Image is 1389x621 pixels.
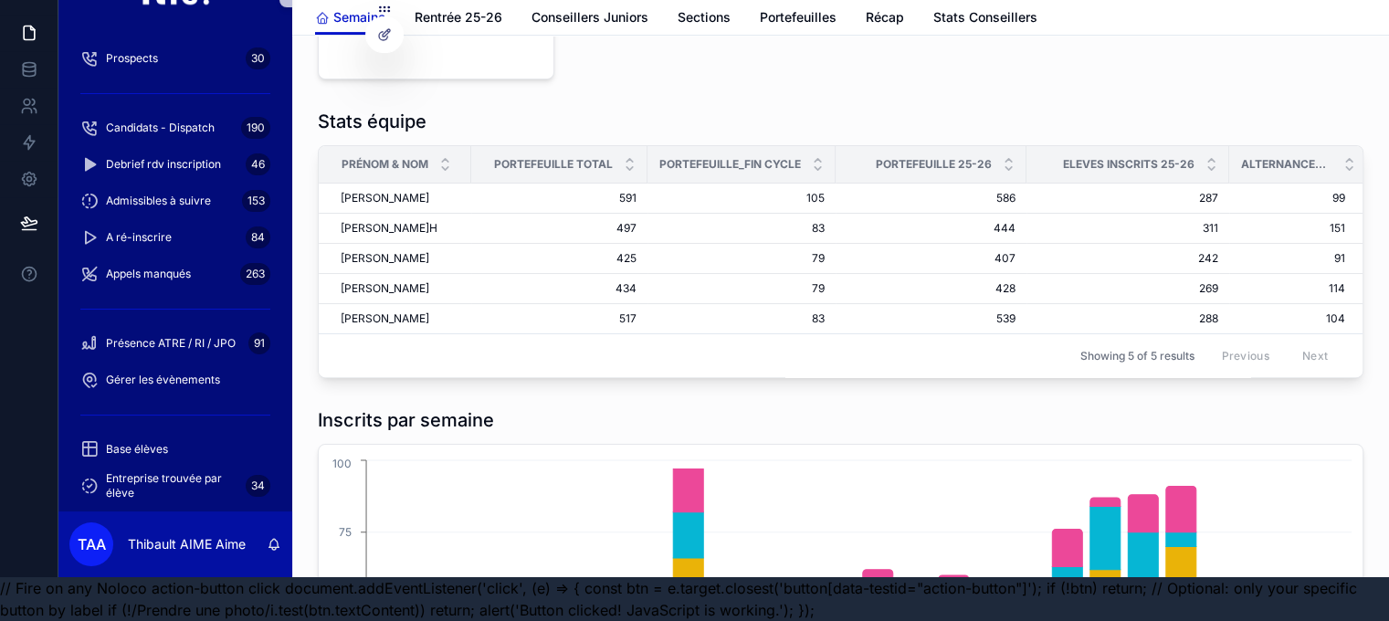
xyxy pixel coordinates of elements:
[241,117,270,139] div: 190
[69,363,281,396] a: Gérer les évènements
[847,191,1015,205] span: 586
[531,1,648,37] a: Conseillers Juniors
[482,311,637,326] span: 517
[341,191,429,205] span: [PERSON_NAME]
[128,535,246,553] p: Thibault AIME Aime
[678,1,731,37] a: Sections
[482,191,637,205] span: 591
[69,184,281,217] a: Admissibles à suivre153
[658,191,825,205] span: 105
[106,121,215,135] span: Candidats - Dispatch
[69,327,281,360] a: Présence ATRE / RI / JPO91
[760,8,837,26] span: Portefeuilles
[1241,157,1332,172] span: Alternances trouvées
[1230,221,1345,236] span: 151
[341,311,429,326] span: [PERSON_NAME]
[847,221,1015,236] span: 444
[494,157,613,172] span: Portefeuille total
[78,533,106,555] span: TAA
[342,157,428,172] span: Prénom & NOM
[866,8,904,26] span: Récap
[659,157,801,172] span: Portefeuille_fin cycle
[58,29,292,511] div: scrollable content
[933,1,1037,37] a: Stats Conseillers
[106,157,221,172] span: Debrief rdv inscription
[332,457,352,470] tspan: 100
[847,251,1015,266] span: 407
[531,8,648,26] span: Conseillers Juniors
[1037,251,1218,266] span: 242
[69,42,281,75] a: Prospects30
[242,190,270,212] div: 153
[1037,281,1218,296] span: 269
[1037,191,1218,205] span: 287
[106,336,236,351] span: Présence ATRE / RI / JPO
[658,281,825,296] span: 79
[415,1,502,37] a: Rentrée 25-26
[69,148,281,181] a: Debrief rdv inscription46
[246,226,270,248] div: 84
[760,1,837,37] a: Portefeuilles
[333,8,385,26] span: Semaine
[933,8,1037,26] span: Stats Conseillers
[246,475,270,497] div: 34
[318,407,494,433] h1: Inscrits par semaine
[658,251,825,266] span: 79
[341,251,429,266] span: [PERSON_NAME]
[315,1,385,36] a: Semaine
[246,153,270,175] div: 46
[1230,251,1345,266] span: 91
[1037,221,1218,236] span: 311
[69,221,281,254] a: A ré-inscrire84
[69,258,281,290] a: Appels manqués263
[658,311,825,326] span: 83
[106,230,172,245] span: A ré-inscrire
[482,251,637,266] span: 425
[240,263,270,285] div: 263
[341,221,437,236] span: [PERSON_NAME]H
[866,1,904,37] a: Récap
[482,281,637,296] span: 434
[248,332,270,354] div: 91
[106,442,168,457] span: Base élèves
[69,111,281,144] a: Candidats - Dispatch190
[69,469,281,502] a: Entreprise trouvée par élève34
[1037,311,1218,326] span: 288
[339,525,352,539] tspan: 75
[1063,157,1194,172] span: Eleves inscrits 25-26
[847,311,1015,326] span: 539
[1230,311,1345,326] span: 104
[1079,349,1194,363] span: Showing 5 of 5 results
[106,471,238,500] span: Entreprise trouvée par élève
[106,194,211,208] span: Admissibles à suivre
[658,221,825,236] span: 83
[318,109,426,134] h1: Stats équipe
[1230,191,1345,205] span: 99
[847,281,1015,296] span: 428
[482,221,637,236] span: 497
[106,267,191,281] span: Appels manqués
[106,373,220,387] span: Gérer les évènements
[1230,281,1345,296] span: 114
[341,281,429,296] span: [PERSON_NAME]
[69,433,281,466] a: Base élèves
[678,8,731,26] span: Sections
[876,157,992,172] span: Portefeuille 25-26
[415,8,502,26] span: Rentrée 25-26
[246,47,270,69] div: 30
[106,51,158,66] span: Prospects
